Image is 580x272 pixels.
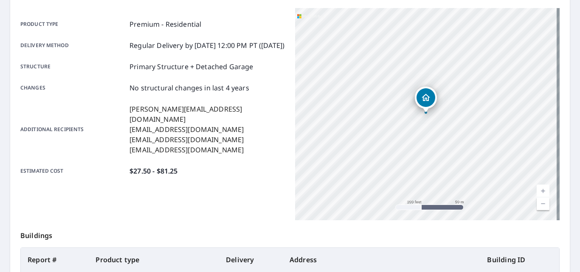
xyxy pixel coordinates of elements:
p: Primary Structure + Detached Garage [130,62,253,72]
div: Dropped pin, building 1, Residential property, 4531 Old Dallas Rd Elm Mott, TX 76640 [415,87,437,113]
p: Buildings [20,220,560,247]
p: $27.50 - $81.25 [130,166,177,176]
th: Building ID [480,248,559,272]
p: Estimated cost [20,166,126,176]
a: Current Level 18, Zoom In [537,185,549,197]
p: [EMAIL_ADDRESS][DOMAIN_NAME] [130,135,285,145]
th: Delivery [219,248,283,272]
p: Delivery method [20,40,126,50]
p: [PERSON_NAME][EMAIL_ADDRESS][DOMAIN_NAME] [130,104,285,124]
a: Current Level 18, Zoom Out [537,197,549,210]
p: [EMAIL_ADDRESS][DOMAIN_NAME] [130,145,285,155]
th: Product type [89,248,219,272]
p: Premium - Residential [130,19,201,29]
p: No structural changes in last 4 years [130,83,249,93]
th: Address [283,248,481,272]
p: Regular Delivery by [DATE] 12:00 PM PT ([DATE]) [130,40,284,50]
p: Changes [20,83,126,93]
p: [EMAIL_ADDRESS][DOMAIN_NAME] [130,124,285,135]
p: Product type [20,19,126,29]
th: Report # [21,248,89,272]
p: Structure [20,62,126,72]
p: Additional recipients [20,104,126,155]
